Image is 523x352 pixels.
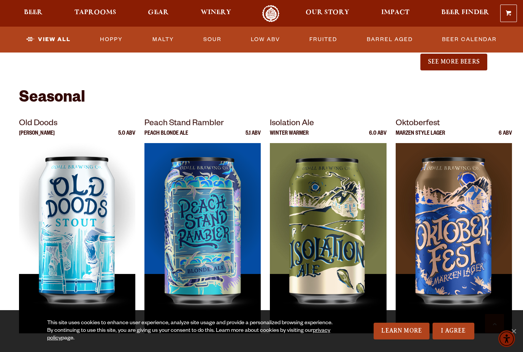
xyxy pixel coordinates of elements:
[433,323,474,339] a: I Agree
[144,117,261,333] a: Peach Stand Rambler Peach Blonde Ale 5.1 ABV Peach Stand Rambler Peach Stand Rambler
[201,10,231,16] span: Winery
[19,117,135,333] a: Old Doods [PERSON_NAME] 5.0 ABV Old Doods Old Doods
[499,131,512,143] p: 6 ABV
[439,31,500,48] a: Beer Calendar
[396,117,512,131] p: Oktoberfest
[143,5,174,22] a: Gear
[270,143,386,333] img: Isolation Ale
[70,5,121,22] a: Taprooms
[200,31,225,48] a: Sour
[376,5,414,22] a: Impact
[369,131,387,143] p: 6.0 ABV
[118,131,135,143] p: 5.0 ABV
[19,117,135,131] p: Old Doods
[24,10,43,16] span: Beer
[19,5,48,22] a: Beer
[47,328,330,342] a: privacy policy
[270,117,386,131] p: Isolation Ale
[270,131,309,143] p: Winter Warmer
[396,117,512,333] a: Oktoberfest Marzen Style Lager 6 ABV Oktoberfest Oktoberfest
[381,10,409,16] span: Impact
[396,143,512,333] img: Oktoberfest
[306,10,349,16] span: Our Story
[144,143,261,333] img: Peach Stand Rambler
[74,10,116,16] span: Taprooms
[47,320,338,342] div: This site uses cookies to enhance user experience, analyze site usage and provide a personalized ...
[498,330,515,347] div: Accessibility Menu
[19,131,55,143] p: [PERSON_NAME]
[441,10,489,16] span: Beer Finder
[248,31,283,48] a: Low ABV
[364,31,416,48] a: Barrel Aged
[97,31,126,48] a: Hoppy
[19,143,135,333] img: Old Doods
[144,131,188,143] p: Peach Blonde Ale
[301,5,354,22] a: Our Story
[436,5,494,22] a: Beer Finder
[374,323,429,339] a: Learn More
[257,5,285,22] a: Odell Home
[144,117,261,131] p: Peach Stand Rambler
[270,117,386,333] a: Isolation Ale Winter Warmer 6.0 ABV Isolation Ale Isolation Ale
[306,31,340,48] a: Fruited
[396,131,445,143] p: Marzen Style Lager
[23,31,74,48] a: View All
[149,31,177,48] a: Malty
[196,5,236,22] a: Winery
[19,90,504,108] h2: Seasonal
[420,54,487,70] button: See More Beers
[246,131,261,143] p: 5.1 ABV
[148,10,169,16] span: Gear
